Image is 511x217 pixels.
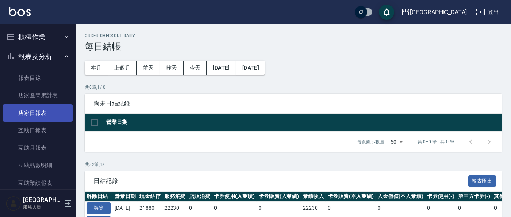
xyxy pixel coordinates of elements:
[468,175,496,187] button: 報表匯出
[85,84,502,91] p: 共 0 筆, 1 / 0
[94,177,468,185] span: 日結紀錄
[137,61,160,75] button: 前天
[160,61,184,75] button: 昨天
[94,100,493,107] span: 尚未日結紀錄
[6,196,21,211] img: Person
[301,201,326,215] td: 22230
[3,27,73,47] button: 櫃檯作業
[85,33,502,38] h2: Order checkout daily
[3,122,73,139] a: 互助日報表
[113,192,138,201] th: 營業日期
[163,201,187,215] td: 22230
[3,157,73,174] a: 互助點數明細
[85,61,108,75] button: 本月
[87,202,111,214] button: 解除
[3,47,73,67] button: 報表及分析
[236,61,265,75] button: [DATE]
[3,69,73,87] a: 報表目錄
[301,192,326,201] th: 業績收入
[456,192,492,201] th: 第三方卡券(-)
[187,192,212,201] th: 店販消費
[257,192,301,201] th: 卡券販賣(入業績)
[473,5,502,19] button: 登出
[376,192,426,201] th: 入金儲值(不入業績)
[9,7,31,16] img: Logo
[212,201,257,215] td: 0
[138,201,163,215] td: 21880
[376,201,426,215] td: 0
[410,8,467,17] div: [GEOGRAPHIC_DATA]
[113,201,138,215] td: [DATE]
[326,201,376,215] td: 0
[3,104,73,122] a: 店家日報表
[418,138,454,145] p: 第 0–0 筆 共 0 筆
[456,201,492,215] td: 0
[85,161,502,168] p: 共 32 筆, 1 / 1
[425,201,456,215] td: 0
[184,61,207,75] button: 今天
[468,177,496,184] a: 報表匯出
[257,201,301,215] td: 0
[108,61,137,75] button: 上個月
[326,192,376,201] th: 卡券販賣(不入業績)
[3,139,73,157] a: 互助月報表
[212,192,257,201] th: 卡券使用(入業績)
[357,138,384,145] p: 每頁顯示數量
[387,132,406,152] div: 50
[3,87,73,104] a: 店家區間累計表
[138,192,163,201] th: 現金結存
[85,41,502,52] h3: 每日結帳
[207,61,236,75] button: [DATE]
[104,114,502,132] th: 營業日期
[23,204,62,211] p: 服務人員
[187,201,212,215] td: 0
[163,192,187,201] th: 服務消費
[3,174,73,192] a: 互助業績報表
[379,5,394,20] button: save
[398,5,470,20] button: [GEOGRAPHIC_DATA]
[85,192,113,201] th: 解除日結
[23,196,62,204] h5: [GEOGRAPHIC_DATA]
[425,192,456,201] th: 卡券使用(-)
